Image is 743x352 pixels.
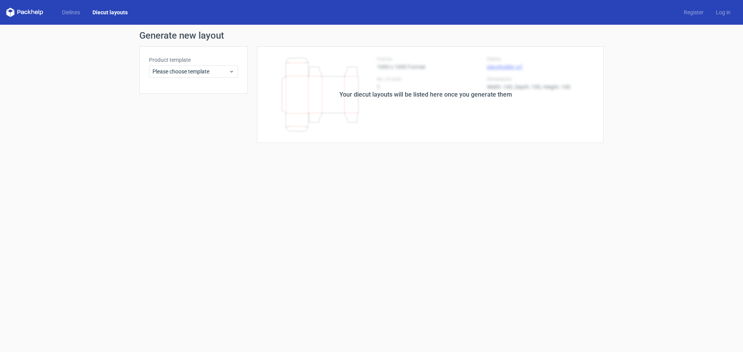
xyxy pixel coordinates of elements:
[139,31,604,40] h1: Generate new layout
[678,9,710,16] a: Register
[710,9,737,16] a: Log in
[339,90,512,99] div: Your diecut layouts will be listed here once you generate them
[86,9,134,16] a: Diecut layouts
[149,56,238,64] label: Product template
[152,68,229,75] span: Please choose template
[56,9,86,16] a: Dielines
